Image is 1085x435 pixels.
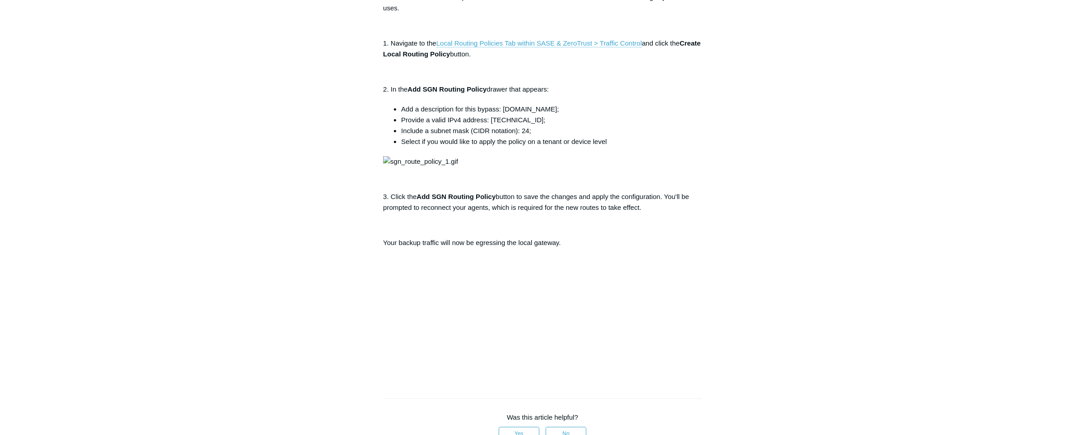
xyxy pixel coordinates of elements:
[383,156,458,167] img: sgn_route_policy_1.gif
[383,39,701,58] span: Create Local Routing Policy
[401,105,559,113] span: Add a description for this bypass: [DOMAIN_NAME];
[383,39,436,47] span: 1. Navigate to the
[407,85,486,93] span: Add SGN Routing Policy
[383,239,561,246] span: Your backup traffic will now be egressing the local gateway.
[486,85,549,93] span: drawer that appears:
[401,138,607,145] span: Select if you would like to apply the policy on a tenant or device level
[401,116,545,124] span: Provide a valid IPv4 address: [TECHNICAL_ID];
[436,39,642,47] a: Local Routing Policies Tab within SASE & ZeroTrust > Traffic Control
[383,85,407,93] span: 2. In the
[507,413,578,421] span: Was this article helpful?
[401,127,531,134] span: Include a subnet mask (CIDR notation): 24;
[383,193,689,211] span: button to save the changes and apply the configuration. You'll be prompted to reconnect your agen...
[642,39,679,47] span: and click the
[450,50,471,58] span: button.
[383,193,416,200] span: 3. Click the
[416,193,496,200] span: Add SGN Routing Policy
